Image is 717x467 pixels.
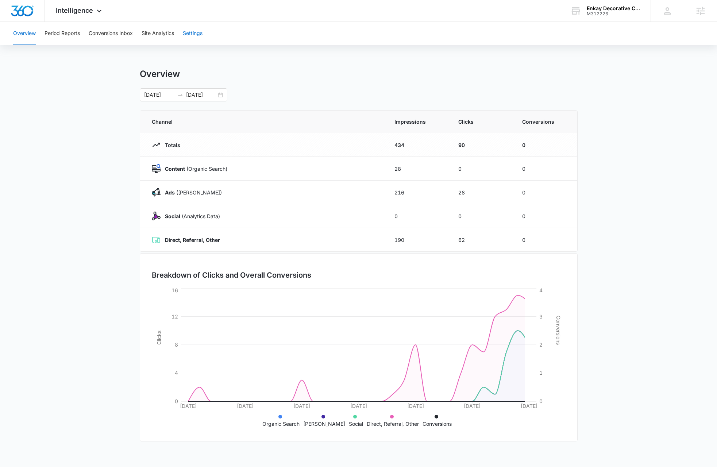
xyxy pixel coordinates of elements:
tspan: [DATE] [236,403,253,409]
span: swap-right [177,92,183,98]
tspan: [DATE] [464,403,481,409]
p: Social [349,420,363,428]
strong: Ads [165,189,175,196]
button: Site Analytics [142,22,174,45]
span: Impressions [394,118,441,126]
img: Ads [152,188,161,197]
tspan: 0 [539,398,543,404]
tspan: 8 [174,341,178,348]
td: 0 [386,204,450,228]
td: 0 [513,181,577,204]
img: Social [152,212,161,220]
p: Totals [161,141,180,149]
tspan: Clicks [155,331,162,345]
p: Organic Search [262,420,300,428]
div: account name [587,5,640,11]
span: Conversions [522,118,566,126]
td: 90 [450,133,513,157]
tspan: 1 [539,370,543,376]
td: 62 [450,228,513,252]
span: to [177,92,183,98]
button: Conversions Inbox [89,22,133,45]
tspan: [DATE] [521,403,537,409]
td: 0 [513,204,577,228]
tspan: 2 [539,341,543,348]
img: Content [152,164,161,173]
td: 0 [513,157,577,181]
tspan: [DATE] [350,403,367,409]
tspan: 12 [171,313,178,320]
td: 434 [386,133,450,157]
td: 28 [450,181,513,204]
button: Overview [13,22,36,45]
tspan: [DATE] [293,403,310,409]
td: 0 [450,157,513,181]
p: [PERSON_NAME] [303,420,345,428]
tspan: 0 [174,398,178,404]
tspan: 4 [539,287,543,293]
tspan: Conversions [555,316,562,345]
span: Clicks [458,118,505,126]
td: 0 [513,133,577,157]
td: 216 [386,181,450,204]
h3: Breakdown of Clicks and Overall Conversions [152,270,311,281]
button: Period Reports [45,22,80,45]
tspan: [DATE] [407,403,424,409]
input: Start date [144,91,174,99]
span: Channel [152,118,377,126]
p: (Organic Search) [161,165,227,173]
td: 190 [386,228,450,252]
p: ([PERSON_NAME]) [161,189,222,196]
tspan: [DATE] [180,403,196,409]
p: (Analytics Data) [161,212,220,220]
input: End date [186,91,216,99]
td: 0 [513,228,577,252]
td: 28 [386,157,450,181]
div: account id [587,11,640,16]
tspan: 3 [539,313,543,320]
h1: Overview [140,69,180,80]
td: 0 [450,204,513,228]
span: Intelligence [56,7,93,14]
strong: Social [165,213,180,219]
strong: Content [165,166,185,172]
button: Settings [183,22,203,45]
tspan: 16 [171,287,178,293]
p: Direct, Referral, Other [367,420,419,428]
tspan: 4 [174,370,178,376]
strong: Direct, Referral, Other [165,237,220,243]
p: Conversions [423,420,452,428]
